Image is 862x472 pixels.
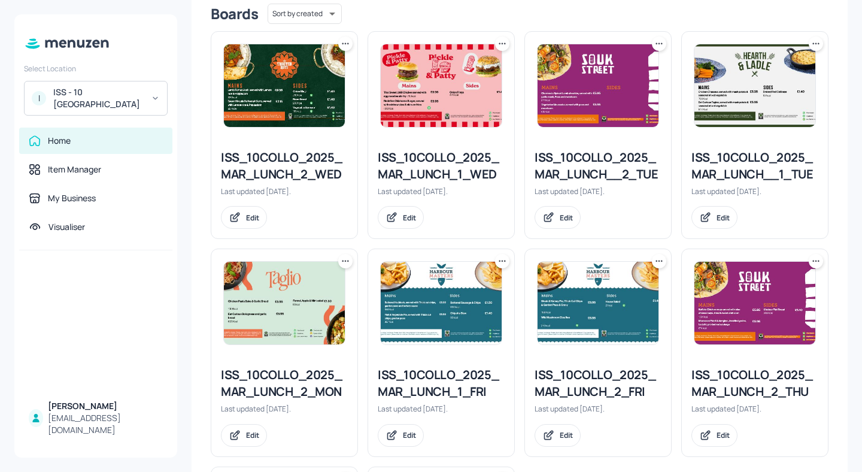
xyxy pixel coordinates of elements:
[246,430,259,440] div: Edit
[381,44,502,127] img: 2025-08-20-1755677308525q4077g2y6x.jpeg
[221,186,348,196] div: Last updated [DATE].
[560,213,573,223] div: Edit
[246,213,259,223] div: Edit
[224,44,345,127] img: 2025-08-06-17544681350722kqgc59cpbc.jpeg
[48,192,96,204] div: My Business
[224,262,345,344] img: 2025-09-01-1756722603142kdlqx1rw5cf.jpeg
[221,367,348,400] div: ISS_10COLLO_2025_MAR_LUNCH_2_MON
[535,149,661,183] div: ISS_10COLLO_2025_MAR_LUNCH__2_TUE
[403,430,416,440] div: Edit
[535,404,661,414] div: Last updated [DATE].
[403,213,416,223] div: Edit
[48,221,85,233] div: Visualiser
[378,367,505,400] div: ISS_10COLLO_2025_MAR_LUNCH_1_FRI
[378,149,505,183] div: ISS_10COLLO_2025_MAR_LUNCH_1_WED
[48,400,163,412] div: [PERSON_NAME]
[691,367,818,400] div: ISS_10COLLO_2025_MAR_LUNCH_2_THU
[717,213,730,223] div: Edit
[378,404,505,414] div: Last updated [DATE].
[535,186,661,196] div: Last updated [DATE].
[53,86,144,110] div: ISS - 10 [GEOGRAPHIC_DATA]
[381,262,502,344] img: 2025-08-22-1755850219061aes3g318gj8.jpeg
[717,430,730,440] div: Edit
[535,367,661,400] div: ISS_10COLLO_2025_MAR_LUNCH_2_FRI
[48,135,71,147] div: Home
[691,186,818,196] div: Last updated [DATE].
[48,412,163,436] div: [EMAIL_ADDRESS][DOMAIN_NAME]
[221,404,348,414] div: Last updated [DATE].
[560,430,573,440] div: Edit
[32,91,46,105] div: I
[691,404,818,414] div: Last updated [DATE].
[694,262,815,344] img: 2025-08-21-1755764685352lc71qrzfu8.jpeg
[24,63,168,74] div: Select Location
[694,44,815,127] img: 2025-08-12-175499565323000uwbypuudo4.jpeg
[538,44,658,127] img: 2025-08-26-1756197515373sc60p6mlurj.jpeg
[538,262,658,344] img: 2025-08-29-1756463184668a01asd6iow9.jpeg
[48,164,101,176] div: Item Manager
[268,2,342,26] div: Sort by created
[221,149,348,183] div: ISS_10COLLO_2025_MAR_LUNCH_2_WED
[691,149,818,183] div: ISS_10COLLO_2025_MAR_LUNCH__1_TUE
[378,186,505,196] div: Last updated [DATE].
[211,4,258,23] div: Boards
